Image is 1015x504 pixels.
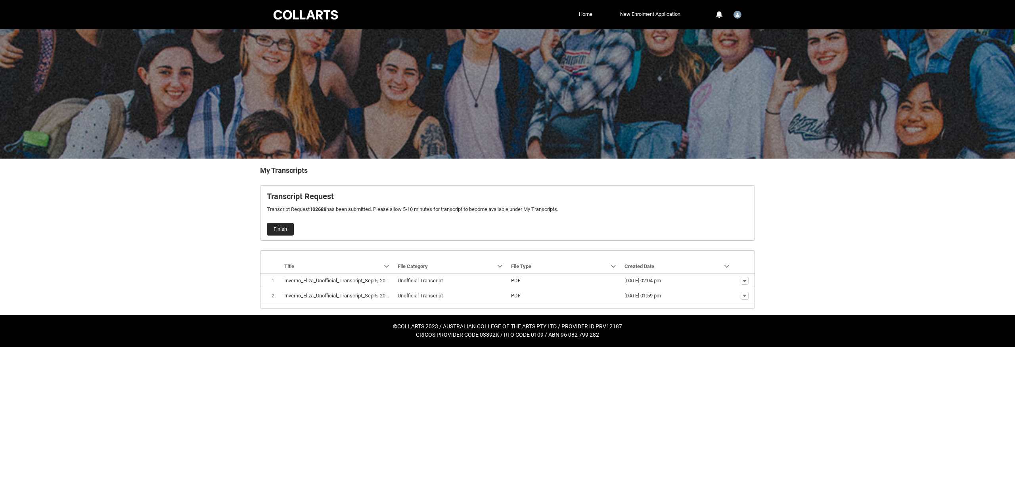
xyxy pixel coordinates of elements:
lightning-formatted-date-time: [DATE] 01:59 pm [624,293,661,299]
b: Transcript Request [267,192,334,201]
a: New Enrolment Application [618,8,682,20]
p: Transcript Request has been submitted. Please allow 5-10 minutes for transcript to become availab... [267,205,748,213]
lightning-base-formatted-text: PDF [511,278,521,284]
lightning-base-formatted-text: Inverno_Eliza_Unofficial_Transcript_Sep 5, 2025.pdf [284,278,400,284]
article: Request_Student_Transcript flow [260,185,755,241]
img: Student.elizainverno [733,11,741,19]
b: My Transcripts [260,166,308,174]
a: Home [577,8,594,20]
button: User Profile Student.elizainverno [732,8,743,20]
button: Finish [267,223,294,236]
lightning-formatted-date-time: [DATE] 02:04 pm [624,278,661,284]
b: 102688 [310,206,326,212]
lightning-base-formatted-text: PDF [511,293,521,299]
lightning-base-formatted-text: Unofficial Transcript [398,293,443,299]
lightning-base-formatted-text: Unofficial Transcript [398,278,443,284]
lightning-base-formatted-text: Inverno_Eliza_Unofficial_Transcript_Sep 5, 2025.pdf [284,293,400,299]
